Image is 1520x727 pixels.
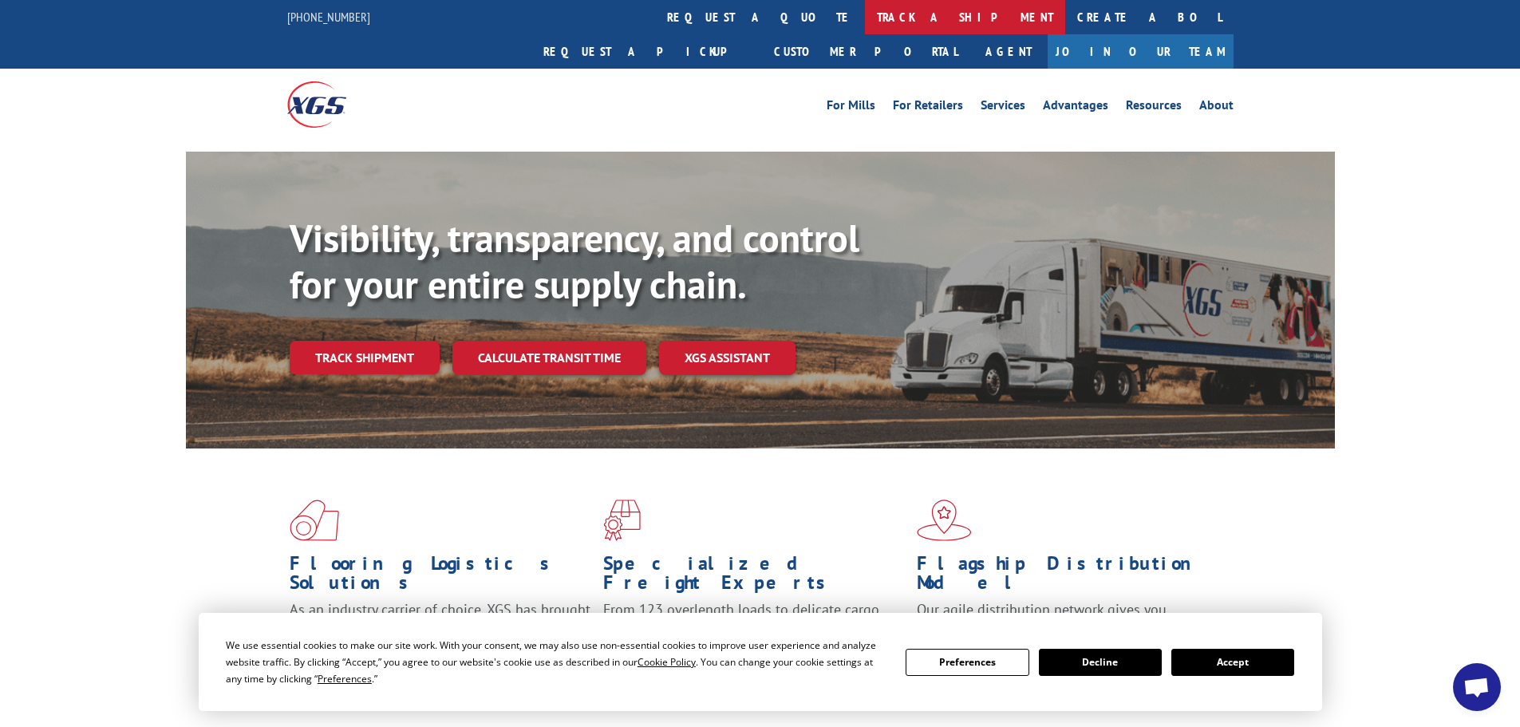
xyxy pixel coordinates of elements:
[452,341,646,375] a: Calculate transit time
[917,554,1218,600] h1: Flagship Distribution Model
[762,34,969,69] a: Customer Portal
[531,34,762,69] a: Request a pickup
[638,655,696,669] span: Cookie Policy
[290,500,339,541] img: xgs-icon-total-supply-chain-intelligence-red
[290,600,590,657] span: As an industry carrier of choice, XGS has brought innovation and dedication to flooring logistics...
[199,613,1322,711] div: Cookie Consent Prompt
[290,554,591,600] h1: Flooring Logistics Solutions
[906,649,1028,676] button: Preferences
[893,99,963,117] a: For Retailers
[981,99,1025,117] a: Services
[827,99,875,117] a: For Mills
[318,672,372,686] span: Preferences
[1126,99,1182,117] a: Resources
[1039,649,1162,676] button: Decline
[1453,663,1501,711] a: Open chat
[287,9,370,25] a: [PHONE_NUMBER]
[603,600,905,671] p: From 123 overlength loads to delicate cargo, our experienced staff knows the best way to move you...
[290,341,440,374] a: Track shipment
[1048,34,1234,69] a: Join Our Team
[603,554,905,600] h1: Specialized Freight Experts
[917,600,1210,638] span: Our agile distribution network gives you nationwide inventory management on demand.
[659,341,796,375] a: XGS ASSISTANT
[1171,649,1294,676] button: Accept
[969,34,1048,69] a: Agent
[226,637,886,687] div: We use essential cookies to make our site work. With your consent, we may also use non-essential ...
[917,500,972,541] img: xgs-icon-flagship-distribution-model-red
[603,500,641,541] img: xgs-icon-focused-on-flooring-red
[290,213,859,309] b: Visibility, transparency, and control for your entire supply chain.
[1043,99,1108,117] a: Advantages
[1199,99,1234,117] a: About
